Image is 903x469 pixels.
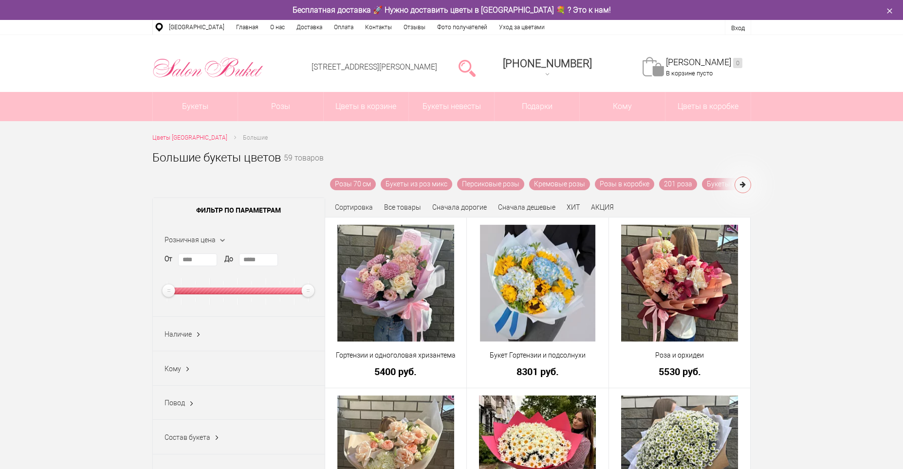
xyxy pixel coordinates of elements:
span: Кому [165,365,181,373]
a: Отзывы [398,20,431,35]
img: Гортензии и одноголовая хризантема [337,225,454,342]
span: Повод [165,399,185,407]
a: Букеты из роз микс [381,178,452,190]
a: Уход за цветами [493,20,551,35]
a: Вход [731,24,745,32]
a: Розы [238,92,323,121]
a: Сначала дорогие [432,203,487,211]
a: Оплата [328,20,359,35]
span: [PHONE_NUMBER] [503,57,592,70]
img: Букет Гортензии и подсолнухи [480,225,596,342]
a: Цветы в коробке [665,92,751,121]
a: 8301 руб. [473,366,602,377]
a: Розы 70 см [330,178,376,190]
span: Кому [580,92,665,121]
a: Букет Гортензии и подсолнухи [473,350,602,361]
a: 5530 руб. [615,366,744,377]
a: Главная [230,20,264,35]
a: [STREET_ADDRESS][PERSON_NAME] [312,62,437,72]
ins: 0 [733,58,742,68]
a: Подарки [495,92,580,121]
a: Гортензии и одноголовая хризантема [332,350,461,361]
span: Состав букета [165,433,210,441]
a: Сначала дешевые [498,203,555,211]
a: [PHONE_NUMBER] [497,54,598,82]
a: [GEOGRAPHIC_DATA] [163,20,230,35]
small: 59 товаров [284,155,324,178]
a: Букеты невесты [409,92,494,121]
span: Сортировка [335,203,373,211]
a: Цветы в корзине [324,92,409,121]
a: Цветы [GEOGRAPHIC_DATA] [152,133,227,143]
a: Все товары [384,203,421,211]
span: Фильтр по параметрам [153,198,325,222]
a: Доставка [291,20,328,35]
a: 5400 руб. [332,366,461,377]
img: Цветы Нижний Новгород [152,55,264,80]
a: О нас [264,20,291,35]
a: Букеты из 101 розы [702,178,775,190]
a: ХИТ [567,203,580,211]
a: Розы в коробке [595,178,654,190]
img: Роза и орхидеи [621,225,738,342]
a: Букеты [153,92,238,121]
span: Цветы [GEOGRAPHIC_DATA] [152,134,227,141]
a: Контакты [359,20,398,35]
label: До [224,254,233,264]
a: Персиковые розы [457,178,524,190]
label: От [165,254,172,264]
span: Большие [243,134,268,141]
a: Роза и орхидеи [615,350,744,361]
a: Кремовые розы [529,178,590,190]
div: Бесплатная доставка 🚀 Нужно доставить цветы в [GEOGRAPHIC_DATA] 💐 ? Это к нам! [145,5,758,15]
span: Наличие [165,330,192,338]
a: 201 роза [659,178,697,190]
span: Розничная цена [165,236,216,244]
a: Фото получателей [431,20,493,35]
span: В корзине пусто [666,70,713,77]
a: АКЦИЯ [591,203,614,211]
h1: Большие букеты цветов [152,149,281,166]
a: [PERSON_NAME] [666,57,742,68]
